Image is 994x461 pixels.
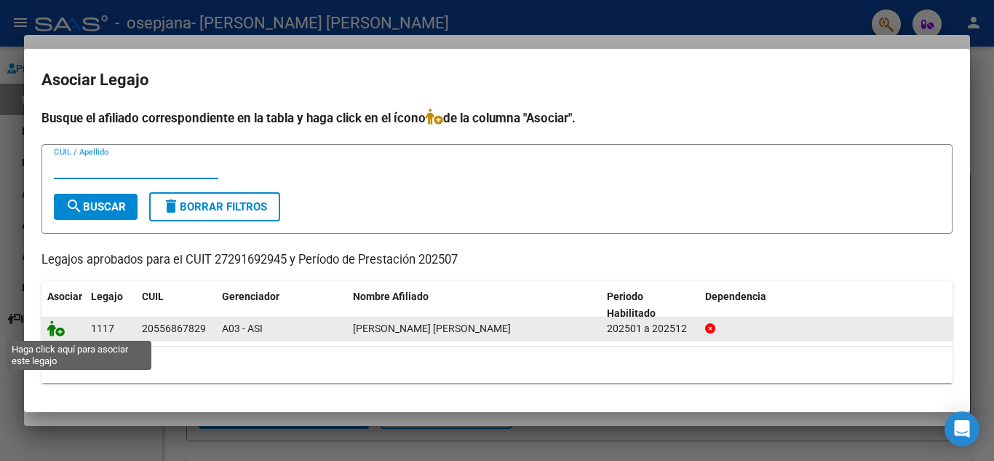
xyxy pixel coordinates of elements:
[216,281,347,329] datatable-header-cell: Gerenciador
[85,281,136,329] datatable-header-cell: Legajo
[41,281,85,329] datatable-header-cell: Asociar
[162,200,267,213] span: Borrar Filtros
[142,320,206,337] div: 20556867829
[91,323,114,334] span: 1117
[54,194,138,220] button: Buscar
[142,291,164,302] span: CUIL
[347,281,601,329] datatable-header-cell: Nombre Afiliado
[149,192,280,221] button: Borrar Filtros
[65,197,83,215] mat-icon: search
[41,66,953,94] h2: Asociar Legajo
[607,320,693,337] div: 202501 a 202512
[699,281,953,329] datatable-header-cell: Dependencia
[353,323,511,334] span: HERRERA TAYLOR VALENTIN
[91,291,123,302] span: Legajo
[41,251,953,269] p: Legajos aprobados para el CUIT 27291692945 y Período de Prestación 202507
[353,291,429,302] span: Nombre Afiliado
[47,291,82,302] span: Asociar
[136,281,216,329] datatable-header-cell: CUIL
[41,347,953,383] div: 1 registros
[705,291,766,302] span: Dependencia
[945,411,979,446] div: Open Intercom Messenger
[65,200,126,213] span: Buscar
[601,281,699,329] datatable-header-cell: Periodo Habilitado
[222,291,279,302] span: Gerenciador
[222,323,263,334] span: A03 - ASI
[162,197,180,215] mat-icon: delete
[607,291,656,319] span: Periodo Habilitado
[41,109,953,127] h4: Busque el afiliado correspondiente en la tabla y haga click en el ícono de la columna "Asociar".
